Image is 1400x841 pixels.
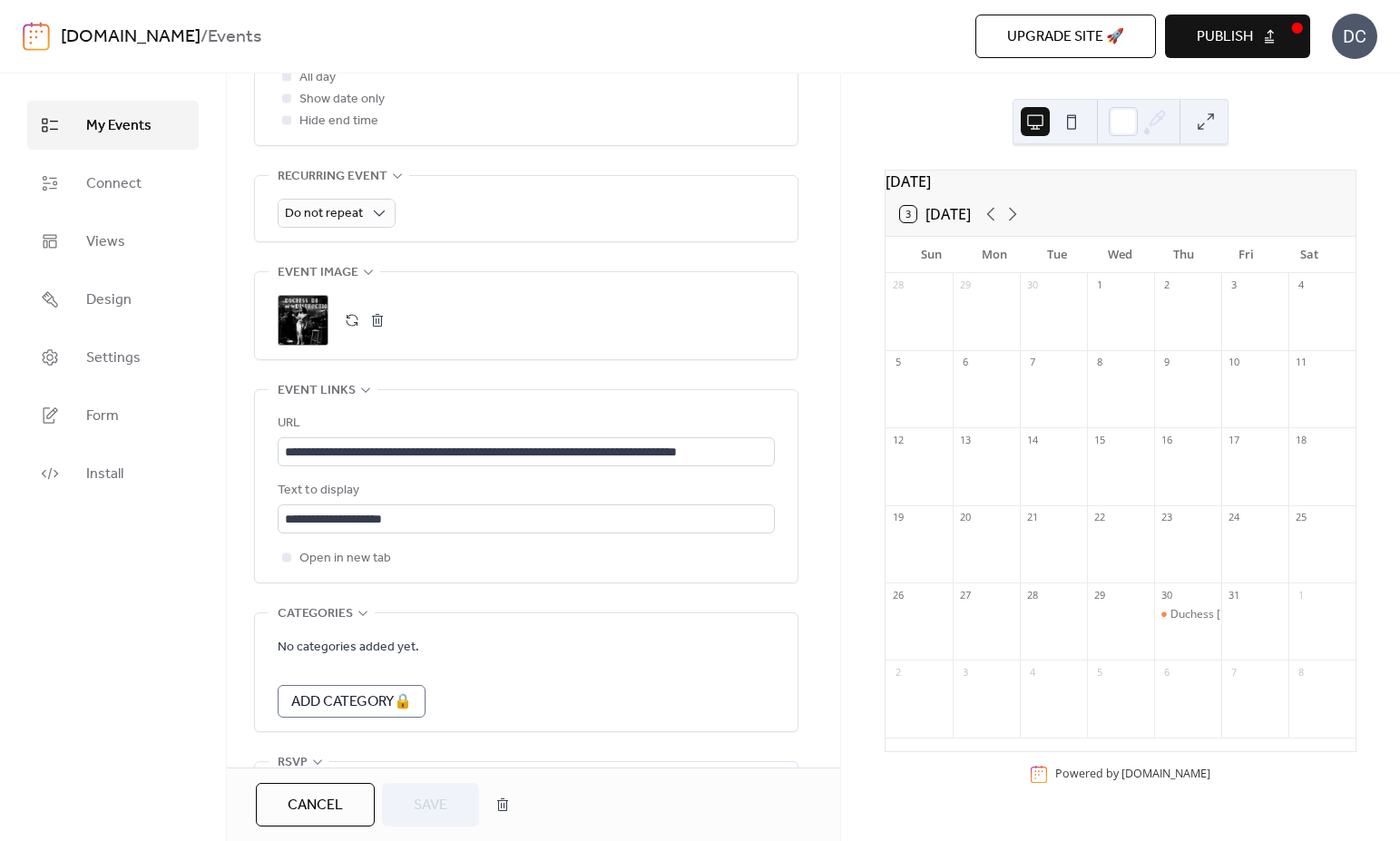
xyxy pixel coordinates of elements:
[86,347,141,369] span: Settings
[891,356,905,369] div: 5
[1092,665,1106,679] div: 5
[886,171,1356,192] div: [DATE]
[1092,279,1106,292] div: 1
[278,262,358,284] span: Event image
[278,480,771,502] div: Text to display
[278,637,419,659] span: No categories added yet.
[1227,279,1240,292] div: 3
[285,201,363,226] span: Do not repeat
[1160,433,1173,446] div: 16
[1092,588,1106,601] div: 29
[891,511,905,524] div: 19
[27,101,199,150] a: My Events
[1294,588,1307,601] div: 1
[1294,433,1307,446] div: 18
[1165,15,1310,58] button: Publish
[27,159,199,208] a: Connect
[1294,665,1307,679] div: 8
[1092,356,1106,369] div: 8
[1025,511,1039,524] div: 21
[278,752,308,774] span: RSVP
[1025,433,1039,446] div: 14
[1215,237,1278,273] div: Fri
[23,22,50,51] img: logo
[1092,511,1106,524] div: 22
[1332,14,1377,59] div: DC
[1160,665,1173,679] div: 6
[27,333,199,382] a: Settings
[1025,279,1039,292] div: 30
[894,201,977,227] button: 3[DATE]
[891,279,905,292] div: 28
[1154,607,1221,622] div: Duchess Di and the Distraction
[299,89,385,111] span: Show date only
[278,603,353,625] span: Categories
[278,166,387,188] span: Recurring event
[299,67,336,89] span: All day
[1227,511,1240,524] div: 24
[1197,26,1253,48] span: Publish
[1227,665,1240,679] div: 7
[1160,356,1173,369] div: 9
[900,237,963,273] div: Sun
[86,173,142,195] span: Connect
[958,279,972,292] div: 29
[1294,511,1307,524] div: 25
[1294,279,1307,292] div: 4
[1025,665,1039,679] div: 4
[1055,767,1210,782] div: Powered by
[278,413,771,435] div: URL
[1089,237,1151,273] div: Wed
[963,237,1025,273] div: Mon
[27,217,199,266] a: Views
[1227,588,1240,601] div: 31
[958,511,972,524] div: 20
[958,665,972,679] div: 3
[1121,767,1210,782] a: [DOMAIN_NAME]
[1160,279,1173,292] div: 2
[958,356,972,369] div: 6
[958,588,972,601] div: 27
[1092,433,1106,446] div: 15
[1294,356,1307,369] div: 11
[1152,237,1215,273] div: Thu
[86,464,123,485] span: Install
[299,548,391,570] span: Open in new tab
[1227,433,1240,446] div: 17
[1160,588,1173,601] div: 30
[86,289,132,311] span: Design
[208,20,261,54] b: Events
[1278,237,1341,273] div: Sat
[256,783,375,826] button: Cancel
[27,449,199,498] a: Install
[1227,356,1240,369] div: 10
[1025,356,1039,369] div: 7
[891,433,905,446] div: 12
[891,665,905,679] div: 2
[1160,511,1173,524] div: 23
[61,20,201,54] a: [DOMAIN_NAME]
[86,115,152,137] span: My Events
[27,391,199,440] a: Form
[278,295,328,346] div: ;
[1025,588,1039,601] div: 28
[201,20,208,54] b: /
[1026,237,1089,273] div: Tue
[975,15,1156,58] button: Upgrade site 🚀
[86,406,119,427] span: Form
[278,380,356,402] span: Event links
[27,275,199,324] a: Design
[288,795,343,817] span: Cancel
[891,588,905,601] div: 26
[958,433,972,446] div: 13
[1007,26,1124,48] span: Upgrade site 🚀
[299,111,378,132] span: Hide end time
[86,231,125,253] span: Views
